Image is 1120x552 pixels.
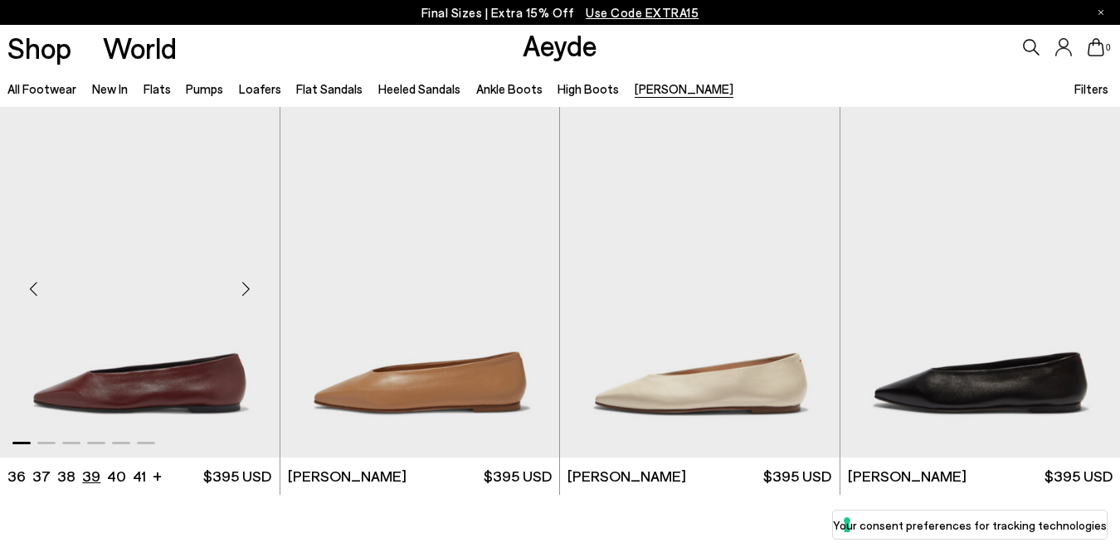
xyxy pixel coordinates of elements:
img: Betty Square-Toe Ballet Flats [280,107,560,458]
a: All Footwear [7,81,76,96]
a: Heeled Sandals [378,81,460,96]
a: Flat Sandals [296,81,363,96]
button: Your consent preferences for tracking technologies [833,511,1107,539]
a: Shop [7,33,71,62]
div: Previous slide [8,264,58,314]
span: [PERSON_NAME] [567,466,686,487]
li: 36 [7,466,26,487]
a: Loafers [239,81,281,96]
div: 1 / 6 [560,107,840,458]
a: Flats [144,81,171,96]
a: [PERSON_NAME] [635,81,733,96]
a: World [103,33,177,62]
li: 38 [57,466,75,487]
a: New In [92,81,128,96]
span: Filters [1074,81,1108,96]
a: Ankle Boots [476,81,543,96]
a: Next slide Previous slide [280,107,560,458]
a: 0 [1088,38,1104,56]
a: Next slide Previous slide [560,107,840,458]
li: + [153,464,162,487]
span: $395 USD [484,466,552,487]
a: Aeyde [523,27,597,62]
span: [PERSON_NAME] [848,466,967,487]
label: Your consent preferences for tracking technologies [833,516,1107,534]
a: Pumps [186,81,223,96]
div: 1 / 6 [280,107,560,458]
ul: variant [7,466,141,487]
span: [PERSON_NAME] [288,466,407,487]
img: Betty Square-Toe Ballet Flats [560,107,840,458]
a: [PERSON_NAME] $395 USD [280,458,560,495]
li: 39 [82,466,100,487]
span: 0 [1104,43,1113,52]
div: Next slide [222,264,271,314]
span: $395 USD [763,466,831,487]
a: [PERSON_NAME] $395 USD [560,458,840,495]
li: 41 [133,466,146,487]
li: 40 [107,466,126,487]
a: High Boots [558,81,619,96]
span: Navigate to /collections/ss25-final-sizes [586,5,699,20]
li: 37 [32,466,51,487]
p: Final Sizes | Extra 15% Off [421,2,699,23]
span: $395 USD [1045,466,1113,487]
span: $395 USD [203,466,271,487]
